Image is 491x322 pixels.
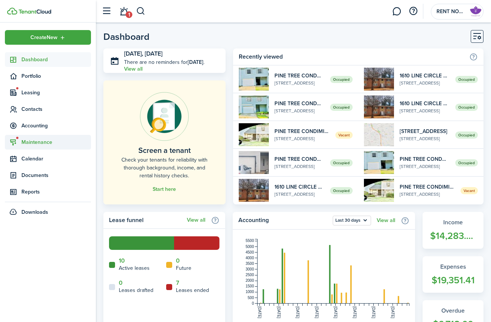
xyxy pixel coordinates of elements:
widget-stats-title: Income [430,218,476,227]
img: RENT NOW TODAY LLC [470,6,482,18]
tspan: 4000 [245,256,254,260]
img: 4 [239,179,269,202]
tspan: 500 [247,296,254,300]
widget-stats-count: $14,283.00 [430,229,476,243]
span: Accounting [21,122,91,130]
button: Open menu [5,30,91,45]
tspan: 3500 [245,262,254,266]
img: 1 [239,68,269,91]
home-widget-title: Leases ended [176,286,209,294]
a: Income$14,283.00 [423,212,483,249]
widget-list-item-description: [STREET_ADDRESS] [274,163,324,170]
a: 10 [119,257,125,264]
button: Open menu [333,216,371,225]
widget-list-item-description: [STREET_ADDRESS] [400,135,450,142]
img: TenantCloud [18,9,51,14]
span: Contacts [21,105,91,113]
span: RENT NOW TODAY LLC [436,9,467,14]
header-page-title: Dashboard [103,32,150,41]
widget-list-item-description: [STREET_ADDRESS] [400,163,450,170]
button: Customise [471,30,483,43]
widget-list-item-title: PINE TREE CONDOMINIUMS (unit 901) [274,72,324,80]
widget-list-item-title: PINE TREE CONDOMINIUMS (unit 905) [274,100,324,107]
img: 1 [239,95,269,118]
tspan: 4500 [245,250,254,254]
widget-list-item-title: PINE TREE CONDOMINIUMS (unit 2507) [274,155,324,163]
span: Occupied [455,76,478,83]
button: Last 30 days [333,216,371,225]
widget-list-item-title: 1610 LINE CIRCLE Multi Fm, Unit 4 [274,183,324,191]
tspan: [DATE] [391,307,395,319]
a: Start here [153,186,176,192]
tspan: 5000 [245,245,254,249]
widget-list-item-description: [STREET_ADDRESS] [274,191,324,198]
tspan: [DATE] [353,307,357,319]
a: View all [124,66,142,72]
span: Calendar [21,155,91,163]
span: Vacant [335,132,353,139]
a: View all [187,217,205,223]
a: 7 [176,280,179,286]
span: Leasing [21,89,91,97]
home-widget-title: Recently viewed [239,52,465,61]
a: 0 [119,280,123,286]
span: Occupied [330,104,353,111]
img: 1 [364,179,394,202]
widget-list-item-description: [STREET_ADDRESS] [274,107,324,114]
button: Open resource center [407,5,420,18]
button: Open sidebar [99,4,114,18]
a: View all [377,218,395,224]
img: 1 [239,123,269,146]
home-widget-title: Leases drafted [119,286,153,294]
widget-stats-title: Expenses [430,262,476,271]
span: Create New [30,35,58,40]
widget-stats-count: $19,351.41 [430,273,476,287]
a: Messaging [389,2,404,21]
widget-list-item-title: PINE TREE CONDOMINIUMS (unit 901) [400,155,450,163]
widget-list-item-title: PINE TREE CONDIMINIUMS (unit 606), Unit 1 [400,183,455,191]
span: Maintenance [21,138,91,146]
img: 1 [364,151,394,174]
tspan: [DATE] [371,307,376,319]
img: TenantCloud [7,8,17,15]
span: Vacant [461,187,478,194]
img: 1 [364,68,394,91]
tspan: 2000 [245,278,254,283]
img: 3 [364,95,394,118]
widget-list-item-description: [STREET_ADDRESS] [400,191,455,198]
img: Online payments [140,92,189,141]
h3: [DATE], [DATE] [124,49,220,59]
a: Dashboard [5,52,91,67]
img: 1 [239,151,269,174]
widget-list-item-title: [STREET_ADDRESS] [400,127,450,135]
widget-list-item-description: [STREET_ADDRESS] [274,80,324,86]
span: Occupied [455,132,478,139]
span: Documents [21,171,91,179]
img: 1 [364,123,394,146]
widget-list-item-description: [STREET_ADDRESS] [400,80,450,86]
a: 0 [176,257,180,264]
widget-list-item-title: 1610 LINE CIRCLE Multi Fm, Unit 1 [400,72,450,80]
home-widget-title: Accounting [238,216,329,225]
home-widget-title: Active leases [119,264,150,272]
button: Search [136,5,145,18]
p: There are no reminders for . [124,58,205,66]
span: Reports [21,188,91,196]
span: Occupied [330,159,353,166]
tspan: [DATE] [258,307,262,319]
widget-list-item-title: PINE TREE CONDIMINIUMS (unit 606), Unit 1 [274,127,330,135]
tspan: [DATE] [315,307,319,319]
tspan: [DATE] [276,307,280,319]
tspan: 3000 [245,267,254,271]
tspan: 0 [252,301,254,305]
span: Occupied [455,159,478,166]
tspan: [DATE] [333,307,338,319]
span: Dashboard [21,56,91,63]
home-placeholder-title: Screen a tenant [138,145,191,156]
home-widget-title: Lease funnel [109,216,183,225]
tspan: 2500 [245,273,254,277]
widget-stats-title: Overdue [430,306,476,315]
span: Occupied [455,104,478,111]
home-placeholder-description: Check your tenants for reliability with thorough background, income, and rental history checks. [120,156,209,180]
span: Portfolio [21,72,91,80]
